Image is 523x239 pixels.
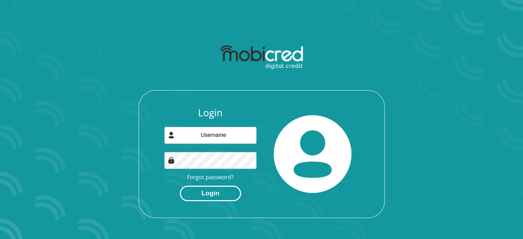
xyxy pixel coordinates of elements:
[164,127,257,144] input: Username
[168,157,175,164] img: Image
[180,186,241,201] button: Login
[168,132,175,139] img: user-icon image
[220,45,303,69] img: mobicred logo
[164,107,257,119] h3: Login
[187,173,233,181] a: Forgot password?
